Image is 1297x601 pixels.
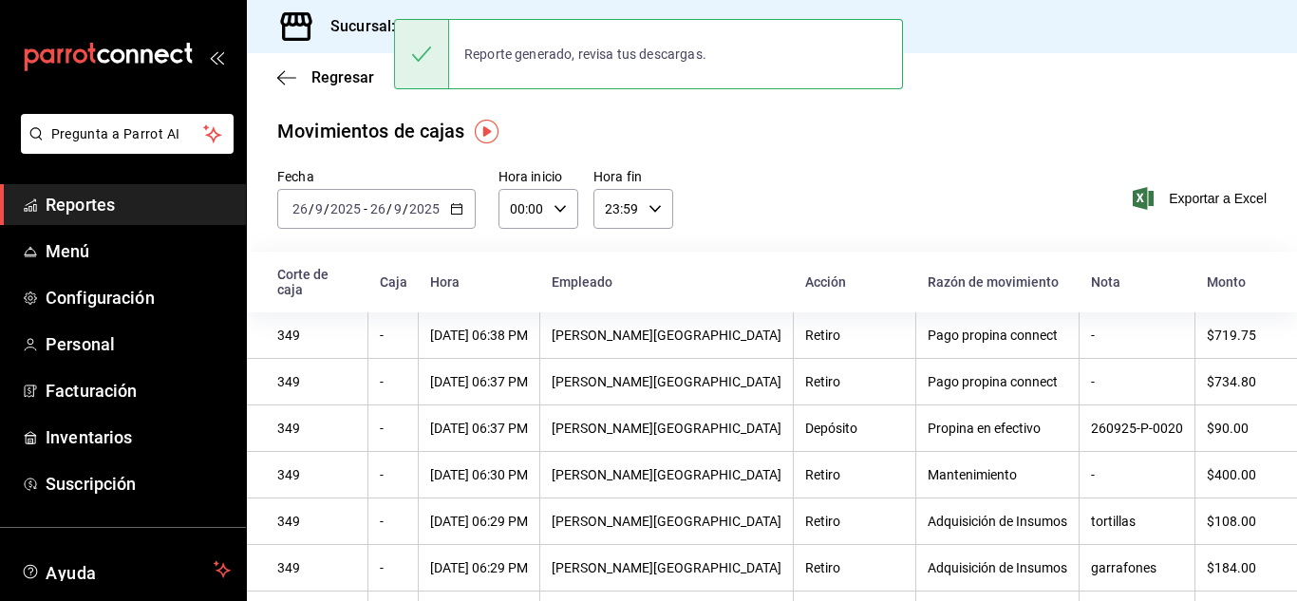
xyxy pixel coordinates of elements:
div: Retiro [805,560,904,575]
div: Monto [1207,274,1268,290]
span: Suscripción [46,471,231,497]
span: Reportes [46,192,231,217]
div: [PERSON_NAME][GEOGRAPHIC_DATA] [552,467,781,482]
div: - [380,514,406,529]
div: 349 [277,374,356,389]
div: Retiro [805,328,904,343]
div: Adquisición de Insumos [928,514,1067,529]
span: / [309,201,314,216]
div: garrafones [1091,560,1183,575]
div: [DATE] 06:29 PM [430,514,528,529]
h3: Sucursal: La dueña (Mex) [315,15,509,38]
div: - [380,374,406,389]
div: - [380,421,406,436]
button: Exportar a Excel [1137,187,1267,210]
div: [PERSON_NAME][GEOGRAPHIC_DATA] [552,560,781,575]
span: Menú [46,238,231,264]
input: -- [393,201,403,216]
span: Facturación [46,378,231,404]
div: $734.80 [1207,374,1267,389]
span: Configuración [46,285,231,310]
span: - [364,201,367,216]
div: - [380,560,406,575]
div: [DATE] 06:29 PM [430,560,528,575]
div: 349 [277,514,356,529]
span: Ayuda [46,558,206,581]
span: / [386,201,392,216]
label: Hora inicio [498,170,578,183]
div: $719.75 [1207,328,1267,343]
div: Retiro [805,514,904,529]
input: -- [291,201,309,216]
label: Fecha [277,170,476,183]
div: $184.00 [1207,560,1267,575]
div: [DATE] 06:30 PM [430,467,528,482]
span: / [403,201,408,216]
div: Empleado [552,274,782,290]
div: [DATE] 06:37 PM [430,374,528,389]
div: $90.00 [1207,421,1267,436]
div: Retiro [805,467,904,482]
div: Hora [430,274,529,290]
span: Personal [46,331,231,357]
div: - [380,328,406,343]
div: [PERSON_NAME][GEOGRAPHIC_DATA] [552,328,781,343]
div: Pago propina connect [928,374,1067,389]
div: [DATE] 06:37 PM [430,421,528,436]
div: Mantenimiento [928,467,1067,482]
img: Tooltip marker [475,120,498,143]
span: Inventarios [46,424,231,450]
button: Pregunta a Parrot AI [21,114,234,154]
label: Hora fin [593,170,673,183]
div: - [1091,328,1183,343]
div: Movimientos de cajas [277,117,465,145]
input: -- [314,201,324,216]
div: Pago propina connect [928,328,1067,343]
div: 349 [277,421,356,436]
span: Pregunta a Parrot AI [51,124,204,144]
div: 260925-P-0020 [1091,421,1183,436]
span: Regresar [311,68,374,86]
div: [PERSON_NAME][GEOGRAPHIC_DATA] [552,514,781,529]
div: 349 [277,467,356,482]
input: -- [369,201,386,216]
div: Reporte generado, revisa tus descargas. [449,33,722,75]
button: Regresar [277,68,374,86]
div: [PERSON_NAME][GEOGRAPHIC_DATA] [552,374,781,389]
div: [PERSON_NAME][GEOGRAPHIC_DATA] [552,421,781,436]
div: Retiro [805,374,904,389]
div: $108.00 [1207,514,1267,529]
div: $400.00 [1207,467,1267,482]
div: [DATE] 06:38 PM [430,328,528,343]
input: ---- [408,201,441,216]
div: 349 [277,560,356,575]
div: 349 [277,328,356,343]
div: Caja [380,274,407,290]
div: - [1091,374,1183,389]
span: / [324,201,329,216]
div: Razón de movimiento [928,274,1068,290]
button: open_drawer_menu [209,49,224,65]
div: Propina en efectivo [928,421,1067,436]
div: Acción [805,274,905,290]
div: Nota [1091,274,1184,290]
div: - [1091,467,1183,482]
div: Adquisición de Insumos [928,560,1067,575]
div: Corte de caja [277,267,357,297]
div: tortillas [1091,514,1183,529]
a: Pregunta a Parrot AI [13,138,234,158]
input: ---- [329,201,362,216]
div: Depósito [805,421,904,436]
div: - [380,467,406,482]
